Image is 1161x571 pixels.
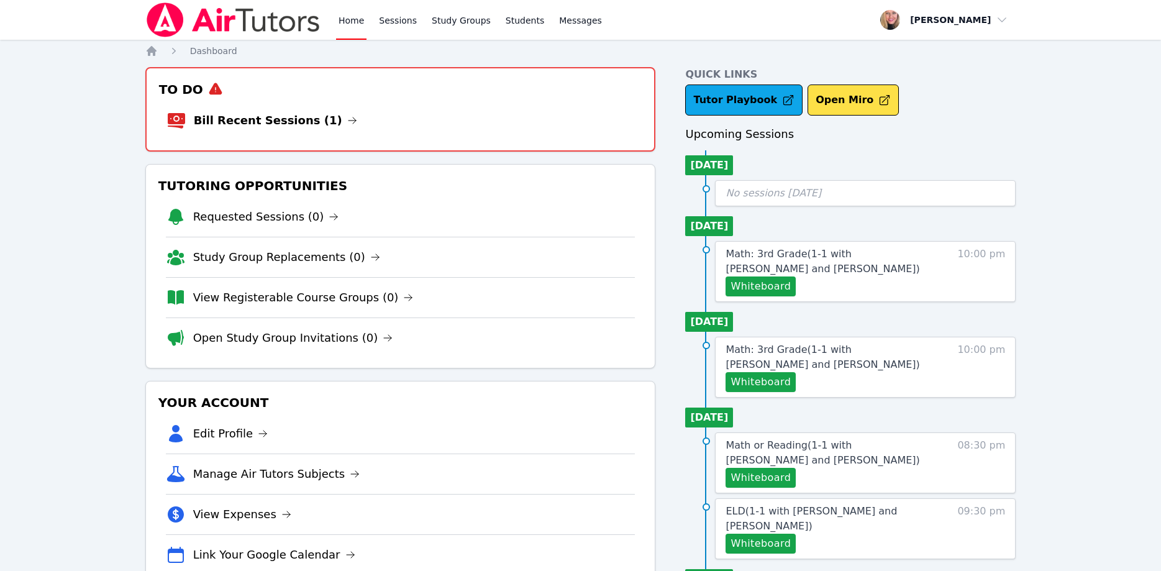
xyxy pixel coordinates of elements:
[194,112,357,129] a: Bill Recent Sessions (1)
[957,438,1005,488] span: 08:30 pm
[808,85,899,116] button: Open Miro
[559,14,602,27] span: Messages
[726,372,796,392] button: Whiteboard
[193,546,355,564] a: Link Your Google Calendar
[957,342,1005,392] span: 10:00 pm
[190,45,237,57] a: Dashboard
[193,329,393,347] a: Open Study Group Invitations (0)
[190,46,237,56] span: Dashboard
[726,276,796,296] button: Whiteboard
[726,504,935,534] a: ELD(1-1 with [PERSON_NAME] and [PERSON_NAME])
[726,247,935,276] a: Math: 3rd Grade(1-1 with [PERSON_NAME] and [PERSON_NAME])
[726,438,935,468] a: Math or Reading(1-1 with [PERSON_NAME] and [PERSON_NAME])
[726,342,935,372] a: Math: 3rd Grade(1-1 with [PERSON_NAME] and [PERSON_NAME])
[157,78,645,101] h3: To Do
[193,425,268,442] a: Edit Profile
[193,289,414,306] a: View Registerable Course Groups (0)
[726,468,796,488] button: Whiteboard
[193,208,339,226] a: Requested Sessions (0)
[957,247,1005,296] span: 10:00 pm
[726,534,796,554] button: Whiteboard
[957,504,1005,554] span: 09:30 pm
[685,126,1016,143] h3: Upcoming Sessions
[685,408,733,427] li: [DATE]
[193,465,360,483] a: Manage Air Tutors Subjects
[685,85,803,116] a: Tutor Playbook
[726,505,897,532] span: ELD ( 1-1 with [PERSON_NAME] and [PERSON_NAME] )
[726,187,821,199] span: No sessions [DATE]
[193,249,380,266] a: Study Group Replacements (0)
[726,344,919,370] span: Math: 3rd Grade ( 1-1 with [PERSON_NAME] and [PERSON_NAME] )
[685,312,733,332] li: [DATE]
[685,216,733,236] li: [DATE]
[685,155,733,175] li: [DATE]
[145,2,321,37] img: Air Tutors
[156,175,645,197] h3: Tutoring Opportunities
[193,506,291,523] a: View Expenses
[726,439,919,466] span: Math or Reading ( 1-1 with [PERSON_NAME] and [PERSON_NAME] )
[726,248,919,275] span: Math: 3rd Grade ( 1-1 with [PERSON_NAME] and [PERSON_NAME] )
[145,45,1016,57] nav: Breadcrumb
[685,67,1016,82] h4: Quick Links
[156,391,645,414] h3: Your Account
